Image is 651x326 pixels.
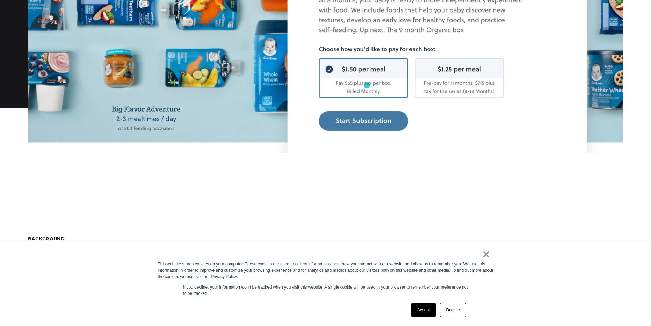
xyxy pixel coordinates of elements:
a: Accept [411,303,436,317]
h2: Background [28,236,623,242]
div: This website stores cookies on your computer. These cookies are used to collect information about... [158,261,493,280]
p: If you decline, your information won’t be tracked when you visit this website. A single cookie wi... [183,284,468,297]
div: Nestlé Gerber is a household name in children’s nutrition. Founded in [DATE] from the desire to n... [28,236,623,320]
a: Decline [440,303,466,317]
a: × [482,251,491,257]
